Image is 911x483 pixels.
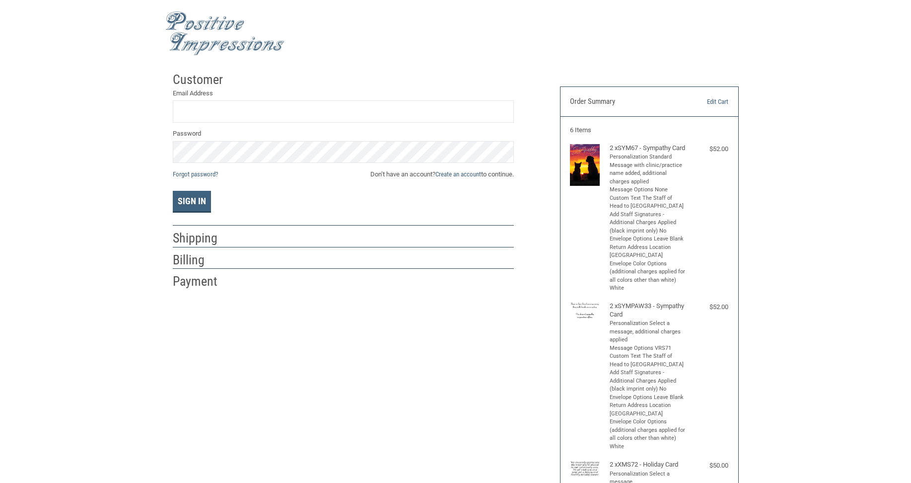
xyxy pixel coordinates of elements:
h2: Billing [173,252,231,268]
a: Forgot password? [173,170,218,178]
a: Edit Cart [678,97,728,107]
a: Create an account [435,170,481,178]
label: Password [173,129,514,139]
h3: Order Summary [570,97,678,107]
h4: 2 x XMS72 - Holiday Card [610,461,687,469]
li: Envelope Options Leave Blank [610,394,687,402]
li: Personalization Standard Message with clinic/practice name added, additional charges applied [610,153,687,186]
h2: Payment [173,273,231,290]
h2: Shipping [173,230,231,246]
li: Return Address Location [GEOGRAPHIC_DATA] [610,402,687,418]
div: $52.00 [689,144,728,154]
li: Message Options VRS71 [610,344,687,353]
label: Email Address [173,88,514,98]
div: $52.00 [689,302,728,312]
li: Add Staff Signatures - Additional Charges Applied (black imprint only) No [610,369,687,394]
h3: 6 Items [570,126,728,134]
li: Personalization Select a message, additional charges applied [610,320,687,344]
li: Return Address Location [GEOGRAPHIC_DATA] [610,243,687,260]
img: Positive Impressions [165,11,284,56]
span: Don’t have an account? to continue. [370,169,514,179]
li: Envelope Color Options (additional charges applied for all colors other than white) White [610,260,687,293]
div: $50.00 [689,461,728,471]
h4: 2 x SYMPAW33 - Sympathy Card [610,302,687,319]
li: Custom Text The Staff of Head to [GEOGRAPHIC_DATA] [610,352,687,369]
li: Message Options None [610,186,687,194]
h2: Customer [173,72,231,88]
li: Custom Text The Staff of Head to [GEOGRAPHIC_DATA] [610,194,687,211]
li: Add Staff Signatures - Additional Charges Applied (black imprint only) No [610,211,687,236]
li: Envelope Options Leave Blank [610,235,687,243]
button: Sign In [173,191,211,213]
li: Envelope Color Options (additional charges applied for all colors other than white) White [610,418,687,451]
h4: 2 x SYM67 - Sympathy Card [610,144,687,152]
